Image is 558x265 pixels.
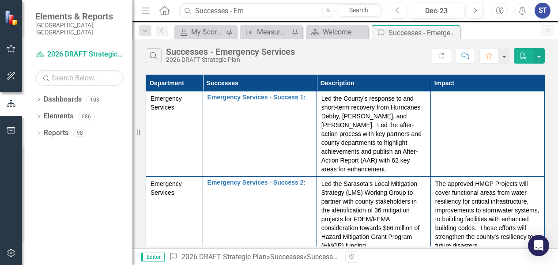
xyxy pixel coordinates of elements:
[207,94,312,101] a: Emergency Services - Success 1:
[181,253,267,261] a: 2026 DRAFT Strategic Plan
[203,91,317,177] td: Double-Click to Edit Right Click for Context Menu
[337,4,381,17] a: Search
[151,95,182,111] span: Emergency Services
[317,91,430,177] td: Double-Click to Edit
[146,177,203,253] td: Double-Click to Edit
[321,179,426,250] p: Led the Sarasota’s Local Mitigation Strategy (LMS) Working Group to partner with county stakehold...
[321,94,426,174] p: Led the County’s response to and short-term recovery from Hurricanes Debby, [PERSON_NAME], and [P...
[179,3,383,19] input: Search ClearPoint...
[177,26,223,38] a: My Scorecard
[317,177,430,253] td: Double-Click to Edit
[257,26,289,38] div: Measures - Emergency Management
[78,113,95,120] div: 686
[412,6,461,16] div: Dec-23
[430,91,544,177] td: Double-Click to Edit
[169,252,339,262] div: » »
[191,26,223,38] div: My Scorecard
[430,177,544,253] td: Double-Click to Edit
[35,11,124,22] span: Elements & Reports
[435,179,540,250] p: The approved HMGP Projects will cover functional areas from water resiliency for critical infrast...
[528,235,549,256] div: Open Intercom Messenger
[146,91,203,177] td: Double-Click to Edit
[323,26,366,38] div: Welcome
[73,129,87,137] div: 98
[151,180,182,196] span: Emergency Services
[44,128,68,138] a: Reports
[35,22,124,36] small: [GEOGRAPHIC_DATA], [GEOGRAPHIC_DATA]
[44,95,82,105] a: Dashboards
[388,27,458,38] div: Successes - Emergency Services
[307,253,407,261] div: Successes - Emergency Services
[35,49,124,60] a: 2026 DRAFT Strategic Plan
[535,3,550,19] button: ST
[44,111,73,121] a: Elements
[166,57,295,63] div: 2026 DRAFT Strategic Plan
[409,3,464,19] button: Dec-23
[203,177,317,253] td: Double-Click to Edit Right Click for Context Menu
[141,253,165,261] span: Editor
[4,10,20,26] img: ClearPoint Strategy
[308,26,366,38] a: Welcome
[86,96,103,103] div: 103
[166,47,295,57] div: Successes - Emergency Services
[207,179,312,186] a: Emergency Services - Success 2:
[270,253,303,261] a: Successes
[35,70,124,86] input: Search Below...
[242,26,289,38] a: Measures - Emergency Management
